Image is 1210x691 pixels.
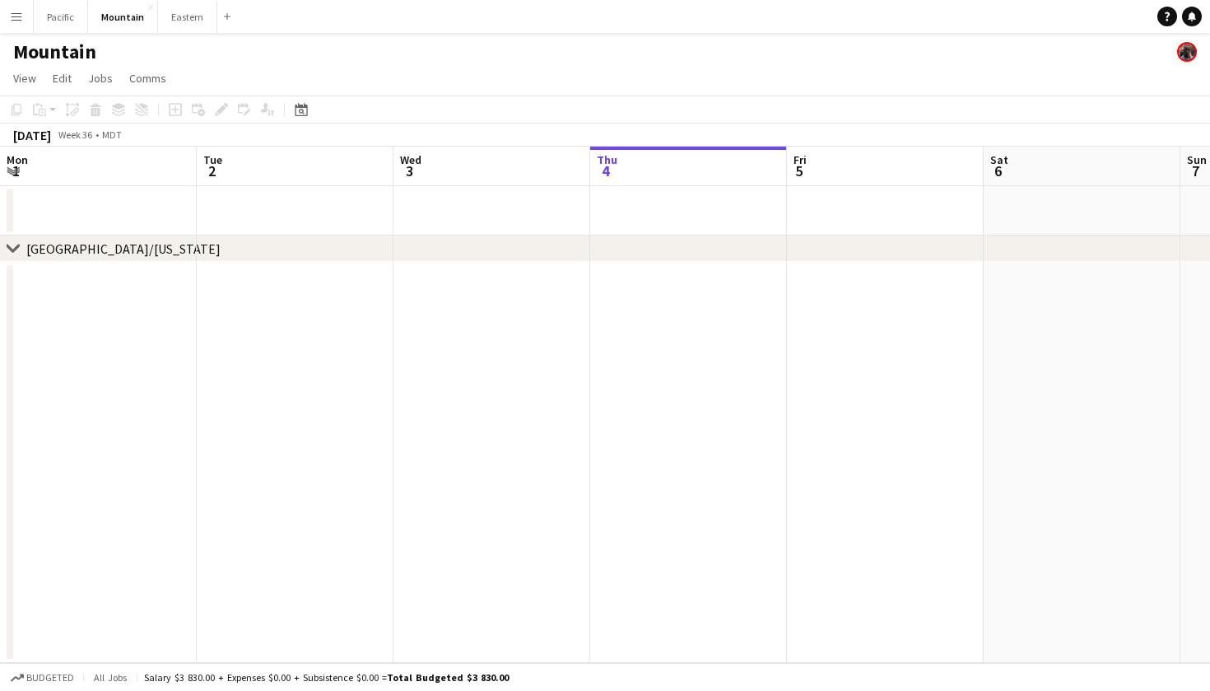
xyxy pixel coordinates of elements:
span: Budgeted [26,672,74,684]
div: MDT [102,128,122,141]
span: 7 [1184,161,1207,180]
a: Comms [123,68,173,89]
span: Thu [597,152,617,167]
span: 3 [398,161,421,180]
span: Fri [793,152,807,167]
a: Jobs [81,68,119,89]
div: [DATE] [13,127,51,143]
span: Edit [53,71,72,86]
span: View [13,71,36,86]
h1: Mountain [13,40,96,64]
span: 6 [988,161,1008,180]
span: 2 [201,161,222,180]
span: Mon [7,152,28,167]
span: Sun [1187,152,1207,167]
span: 5 [791,161,807,180]
div: [GEOGRAPHIC_DATA]/[US_STATE] [26,240,221,257]
span: Sat [990,152,1008,167]
button: Eastern [158,1,217,33]
span: 1 [4,161,28,180]
button: Budgeted [8,669,77,687]
button: Mountain [88,1,158,33]
span: Jobs [88,71,113,86]
span: Week 36 [54,128,95,141]
span: All jobs [91,671,130,684]
span: Total Budgeted $3 830.00 [387,671,509,684]
span: Tue [203,152,222,167]
a: Edit [46,68,78,89]
app-user-avatar: Jeremiah Bell [1177,42,1197,62]
span: Comms [129,71,166,86]
span: Wed [400,152,421,167]
span: 4 [594,161,617,180]
a: View [7,68,43,89]
button: Pacific [34,1,88,33]
div: Salary $3 830.00 + Expenses $0.00 + Subsistence $0.00 = [144,671,509,684]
